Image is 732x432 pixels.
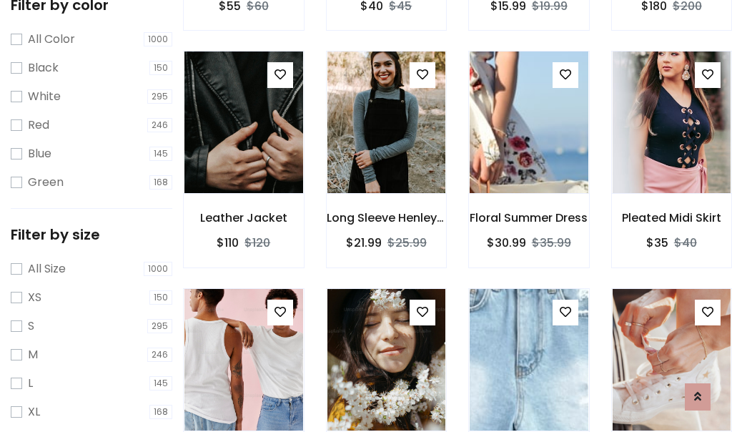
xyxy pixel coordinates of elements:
label: Red [28,117,49,134]
del: $35.99 [532,235,571,251]
span: 246 [147,348,172,362]
span: 1000 [144,262,172,276]
h6: Floral Summer Dress [469,211,589,225]
label: L [28,375,33,392]
span: 168 [149,175,172,190]
label: Blue [28,145,51,162]
label: Black [28,59,59,77]
del: $40 [674,235,697,251]
span: 246 [147,118,172,132]
h6: $21.99 [346,236,382,250]
h6: $30.99 [487,236,526,250]
span: 150 [149,290,172,305]
label: XL [28,403,40,421]
h6: Long Sleeve Henley T-Shirt [327,211,447,225]
del: $120 [244,235,270,251]
h6: $35 [646,236,668,250]
label: White [28,88,61,105]
del: $25.99 [387,235,427,251]
span: 168 [149,405,172,419]
label: Green [28,174,64,191]
span: 295 [147,319,172,333]
h6: Leather Jacket [184,211,304,225]
span: 295 [147,89,172,104]
h5: Filter by size [11,226,172,243]
span: 145 [149,376,172,391]
label: S [28,318,34,335]
span: 1000 [144,32,172,46]
label: M [28,346,38,363]
label: XS [28,289,41,306]
span: 145 [149,147,172,161]
h6: Pleated Midi Skirt [612,211,732,225]
span: 150 [149,61,172,75]
label: All Size [28,260,66,278]
h6: $110 [217,236,239,250]
label: All Color [28,31,75,48]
